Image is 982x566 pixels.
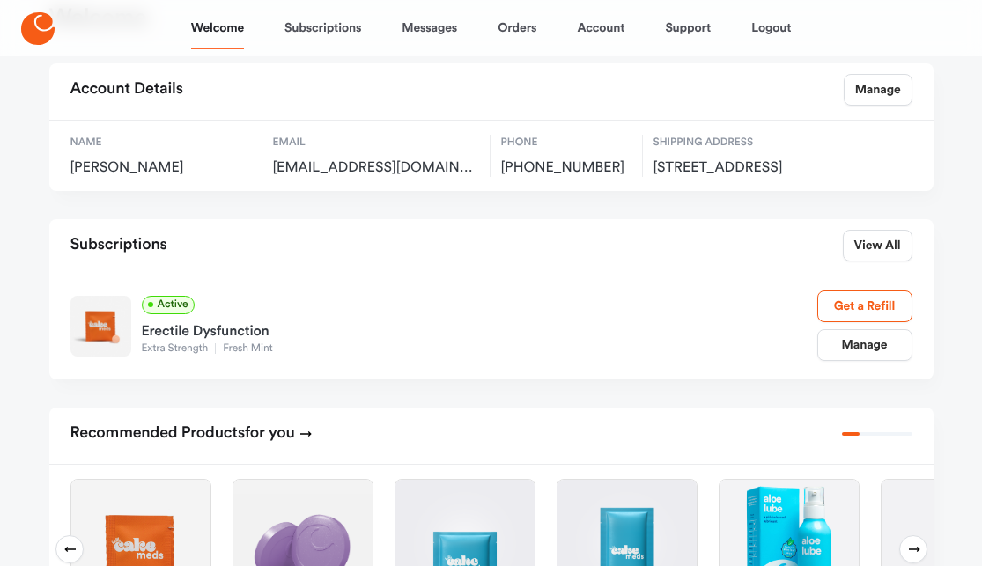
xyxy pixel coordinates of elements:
h2: Subscriptions [70,230,167,261]
span: davidlmjr@gmail.com [273,159,479,177]
a: Logout [751,7,791,49]
span: Phone [501,135,631,151]
a: Manage [817,329,912,361]
span: [PERSON_NAME] [70,159,251,177]
a: Manage [844,74,912,106]
span: Shipping Address [653,135,843,151]
a: Get a Refill [817,290,912,322]
a: Subscriptions [284,7,361,49]
span: Extra Strength [142,343,216,354]
a: Support [665,7,711,49]
a: Account [577,7,624,49]
a: Messages [402,7,457,49]
a: Erectile DysfunctionExtra StrengthFresh Mint [142,314,817,357]
span: 696 Burgessville Rd, Lot 319, US, 71270 [653,159,843,177]
img: Extra Strength [70,296,131,357]
span: Fresh Mint [215,343,280,354]
a: View All [843,230,912,261]
a: Orders [498,7,536,49]
span: Active [142,296,195,314]
span: Email [273,135,479,151]
span: Name [70,135,251,151]
span: [PHONE_NUMBER] [501,159,631,177]
h2: Account Details [70,74,183,106]
span: for you [245,425,295,441]
h2: Recommended Products [70,418,313,450]
div: Erectile Dysfunction [142,314,817,342]
a: Welcome [191,7,244,49]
